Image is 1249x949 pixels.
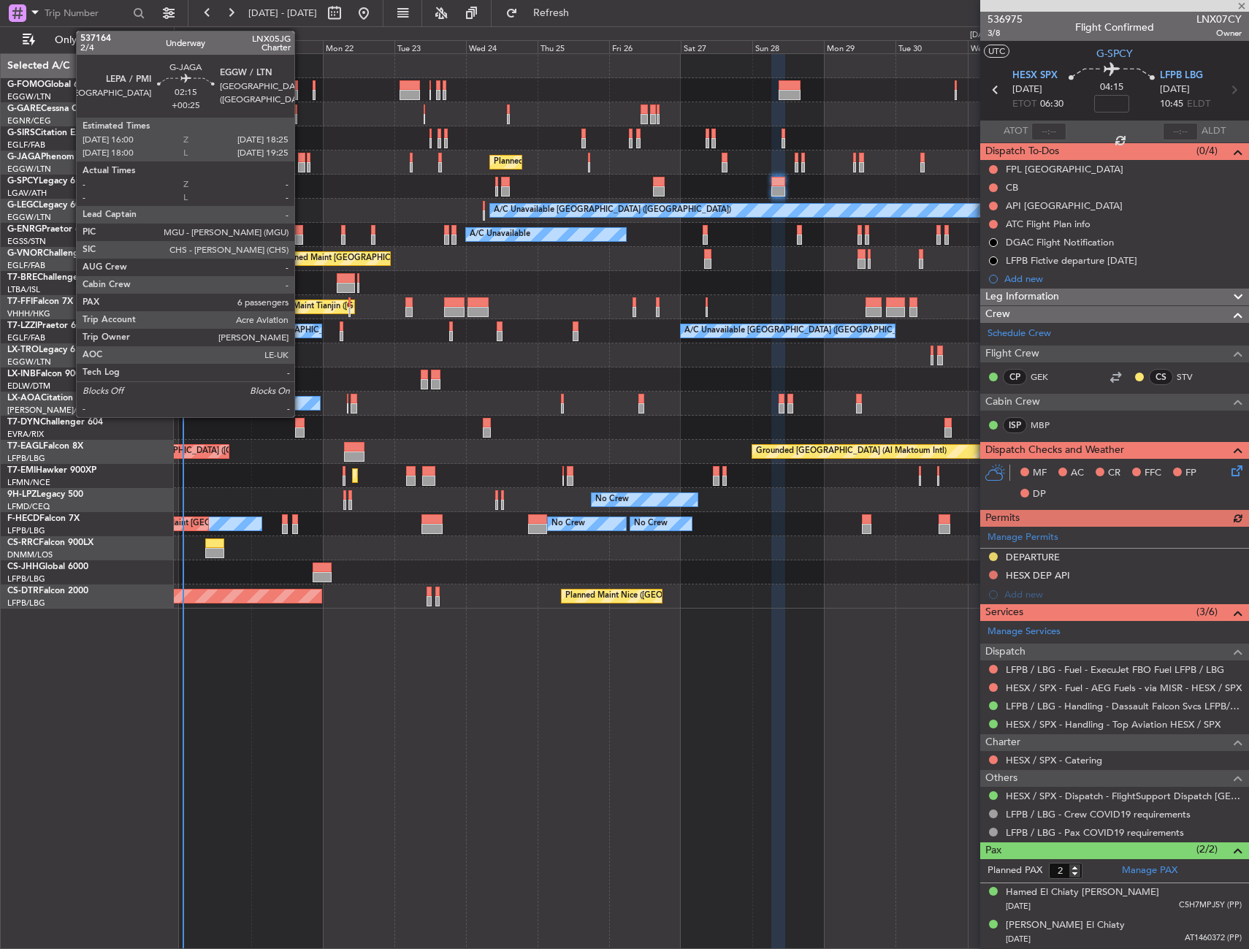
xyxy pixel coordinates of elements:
[466,40,538,53] div: Wed 24
[7,394,41,403] span: LX-AOA
[7,297,33,306] span: T7-FFI
[1196,604,1218,620] span: (3/6)
[7,346,85,354] a: LX-TROLegacy 650
[1185,932,1242,945] span: AT1460372 (PP)
[1031,419,1063,432] a: MBP
[7,370,36,378] span: LX-INB
[248,7,317,20] span: [DATE] - [DATE]
[985,289,1059,305] span: Leg Information
[7,429,44,440] a: EVRA/RIX
[1179,899,1242,912] span: C5H7MPJ5Y (PP)
[7,260,45,271] a: EGLF/FAB
[7,201,39,210] span: G-LEGC
[45,2,129,24] input: Trip Number
[1160,83,1190,97] span: [DATE]
[7,164,51,175] a: EGGW/LTN
[1033,487,1046,502] span: DP
[1012,83,1042,97] span: [DATE]
[988,12,1023,27] span: 536975
[1003,417,1027,433] div: ISP
[261,296,431,318] div: Planned Maint Tianjin ([GEOGRAPHIC_DATA])
[7,273,100,282] a: T7-BREChallenger 604
[7,129,91,137] a: G-SIRSCitation Excel
[988,625,1061,639] a: Manage Services
[7,394,112,403] a: LX-AOACitation Mustang
[1196,842,1218,857] span: (2/2)
[494,151,724,173] div: Planned Maint [GEOGRAPHIC_DATA] ([GEOGRAPHIC_DATA])
[7,405,93,416] a: [PERSON_NAME]/QSA
[1177,370,1210,384] a: STV
[985,734,1020,751] span: Charter
[7,129,35,137] span: G-SIRS
[7,91,51,102] a: EGGW/LTN
[1004,272,1242,285] div: Add new
[7,332,45,343] a: EGLF/FAB
[1006,754,1102,766] a: HESX / SPX - Catering
[7,153,41,161] span: G-JAGA
[988,327,1051,341] a: Schedule Crew
[1006,254,1137,267] div: LFPB Fictive departure [DATE]
[1196,27,1242,39] span: Owner
[7,598,45,609] a: LFPB/LBG
[1004,124,1028,139] span: ATOT
[7,538,39,547] span: CS-RRC
[752,40,824,53] div: Sun 28
[69,441,310,462] div: Unplanned Maint [GEOGRAPHIC_DATA] ([GEOGRAPHIC_DATA])
[985,394,1040,411] span: Cabin Crew
[7,201,85,210] a: G-LEGCLegacy 600
[7,284,40,295] a: LTBA/ISL
[1006,808,1191,820] a: LFPB / LBG - Crew COVID19 requirements
[985,346,1039,362] span: Flight Crew
[7,587,88,595] a: CS-DTRFalcon 2000
[7,297,73,306] a: T7-FFIFalcon 7X
[470,224,530,245] div: A/C Unavailable
[1006,682,1242,694] a: HESX / SPX - Fuel - AEG Fuels - via MISR - HESX / SPX
[7,308,50,319] a: VHHH/HKG
[7,212,51,223] a: EGGW/LTN
[7,418,103,427] a: T7-DYNChallenger 604
[7,153,92,161] a: G-JAGAPhenom 300
[1006,663,1224,676] a: LFPB / LBG - Fuel - ExecuJet FBO Fuel LFPB / LBG
[7,587,39,595] span: CS-DTR
[111,320,348,342] div: A/C Unavailable [GEOGRAPHIC_DATA] ([GEOGRAPHIC_DATA])
[756,441,947,462] div: Grounded [GEOGRAPHIC_DATA] (Al Maktoum Intl)
[7,80,45,89] span: G-FOMO
[7,104,128,113] a: G-GARECessna Citation XLS+
[7,115,51,126] a: EGNR/CEG
[7,514,39,523] span: F-HECD
[681,40,752,53] div: Sat 27
[895,40,967,53] div: Tue 30
[1100,80,1123,95] span: 04:15
[7,563,88,571] a: CS-JHHGlobal 6000
[634,513,668,535] div: No Crew
[7,249,43,258] span: G-VNOR
[1006,826,1184,839] a: LFPB / LBG - Pax COVID19 requirements
[278,248,508,270] div: Planned Maint [GEOGRAPHIC_DATA] ([GEOGRAPHIC_DATA])
[1012,97,1036,112] span: ETOT
[1202,124,1226,139] span: ALDT
[1006,199,1123,212] div: API [GEOGRAPHIC_DATA]
[7,501,50,512] a: LFMD/CEQ
[251,40,323,53] div: Sun 21
[984,45,1009,58] button: UTC
[7,538,93,547] a: CS-RRCFalcon 900LX
[16,28,158,52] button: Only With Activity
[1006,236,1114,248] div: DGAC Flight Notification
[985,644,1025,660] span: Dispatch
[1187,97,1210,112] span: ELDT
[985,143,1059,160] span: Dispatch To-Dos
[1006,790,1242,802] a: HESX / SPX - Dispatch - FlightSupport Dispatch [GEOGRAPHIC_DATA]
[521,8,582,18] span: Refresh
[985,604,1023,621] span: Services
[38,35,154,45] span: Only With Activity
[7,466,36,475] span: T7-EMI
[7,442,83,451] a: T7-EAGLFalcon 8X
[1196,12,1242,27] span: LNX07CY
[494,199,731,221] div: A/C Unavailable [GEOGRAPHIC_DATA] ([GEOGRAPHIC_DATA])
[394,40,466,53] div: Tue 23
[968,40,1039,53] div: Wed 1
[7,80,94,89] a: G-FOMOGlobal 6000
[7,140,45,150] a: EGLF/FAB
[7,549,53,560] a: DNMM/LOS
[1006,700,1242,712] a: LFPB / LBG - Handling - Dassault Falcon Svcs LFPB/LBG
